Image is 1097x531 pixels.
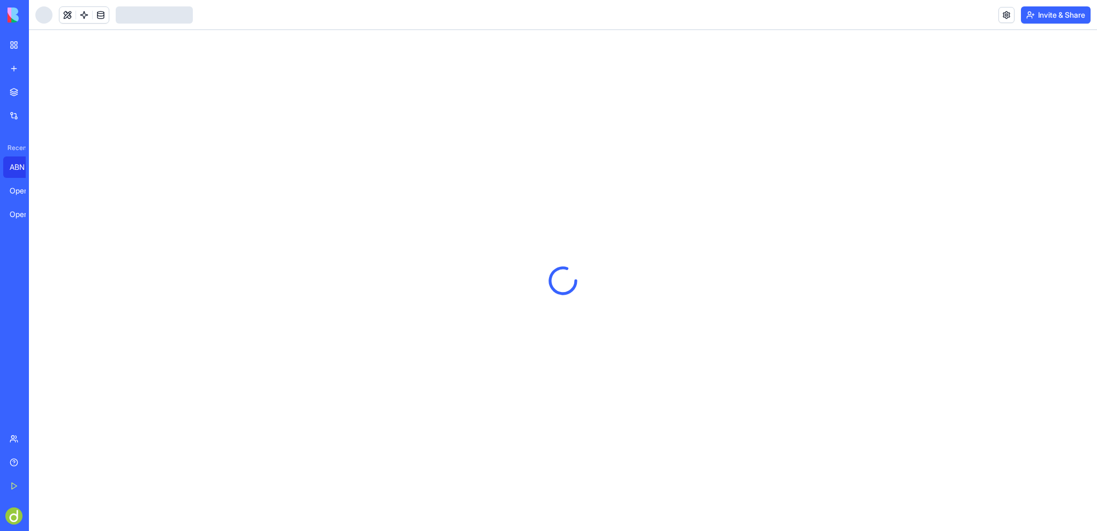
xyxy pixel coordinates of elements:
span: Recent [3,144,26,152]
a: Open Bookkeeping Client Portal [3,204,46,225]
a: Open Bookkeeping [GEOGRAPHIC_DATA] Mentor Platform [3,180,46,201]
button: Invite & Share [1021,6,1091,24]
div: ABN Lookup Tool [10,162,40,173]
div: Open Bookkeeping [GEOGRAPHIC_DATA] Mentor Platform [10,185,40,196]
a: ABN Lookup Tool [3,156,46,178]
div: Open Bookkeeping Client Portal [10,209,40,220]
img: ACg8ocKLiuxVlZxYqIFm0sXpc2U2V2xjLcGUMZAI5jTIVym1qABw4lvf=s96-c [5,507,22,525]
img: logo [7,8,74,23]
